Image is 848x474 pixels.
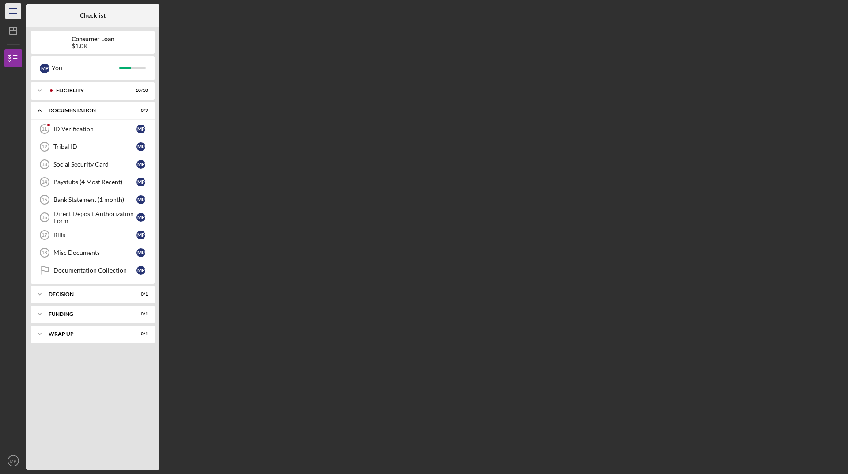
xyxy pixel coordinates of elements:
[56,88,126,93] div: Eligiblity
[35,262,150,279] a: Documentation CollectionMP
[53,161,136,168] div: Social Security Card
[42,250,47,255] tspan: 18
[35,138,150,155] a: 12Tribal IDMP
[35,209,150,226] a: 16Direct Deposit Authorization FormMP
[53,178,136,186] div: Paystubs (4 Most Recent)
[42,197,47,202] tspan: 15
[35,173,150,191] a: 14Paystubs (4 Most Recent)MP
[42,232,47,238] tspan: 17
[136,248,145,257] div: M P
[42,162,47,167] tspan: 13
[42,179,47,185] tspan: 14
[72,42,114,49] div: $1.0K
[132,311,148,317] div: 0 / 1
[132,292,148,297] div: 0 / 1
[53,125,136,133] div: ID Verification
[136,213,145,222] div: M P
[72,35,114,42] b: Consumer Loan
[53,143,136,150] div: Tribal ID
[4,452,22,470] button: MP
[40,64,49,73] div: M P
[136,231,145,239] div: M P
[49,292,126,297] div: Decision
[53,196,136,203] div: Bank Statement (1 month)
[49,331,126,337] div: Wrap up
[52,61,119,76] div: You
[53,231,136,239] div: Bills
[132,108,148,113] div: 0 / 9
[35,155,150,173] a: 13Social Security CardMP
[35,244,150,262] a: 18Misc DocumentsMP
[53,267,136,274] div: Documentation Collection
[35,120,150,138] a: 11ID VerificationMP
[53,210,136,224] div: Direct Deposit Authorization Form
[35,191,150,209] a: 15Bank Statement (1 month)MP
[136,195,145,204] div: M P
[35,226,150,244] a: 17BillsMP
[136,178,145,186] div: M P
[80,12,106,19] b: Checklist
[132,331,148,337] div: 0 / 1
[42,144,47,149] tspan: 12
[10,459,16,463] text: MP
[49,311,126,317] div: Funding
[53,249,136,256] div: Misc Documents
[42,126,47,132] tspan: 11
[136,125,145,133] div: M P
[42,215,47,220] tspan: 16
[136,142,145,151] div: M P
[136,266,145,275] div: M P
[132,88,148,93] div: 10 / 10
[136,160,145,169] div: M P
[49,108,126,113] div: Documentation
